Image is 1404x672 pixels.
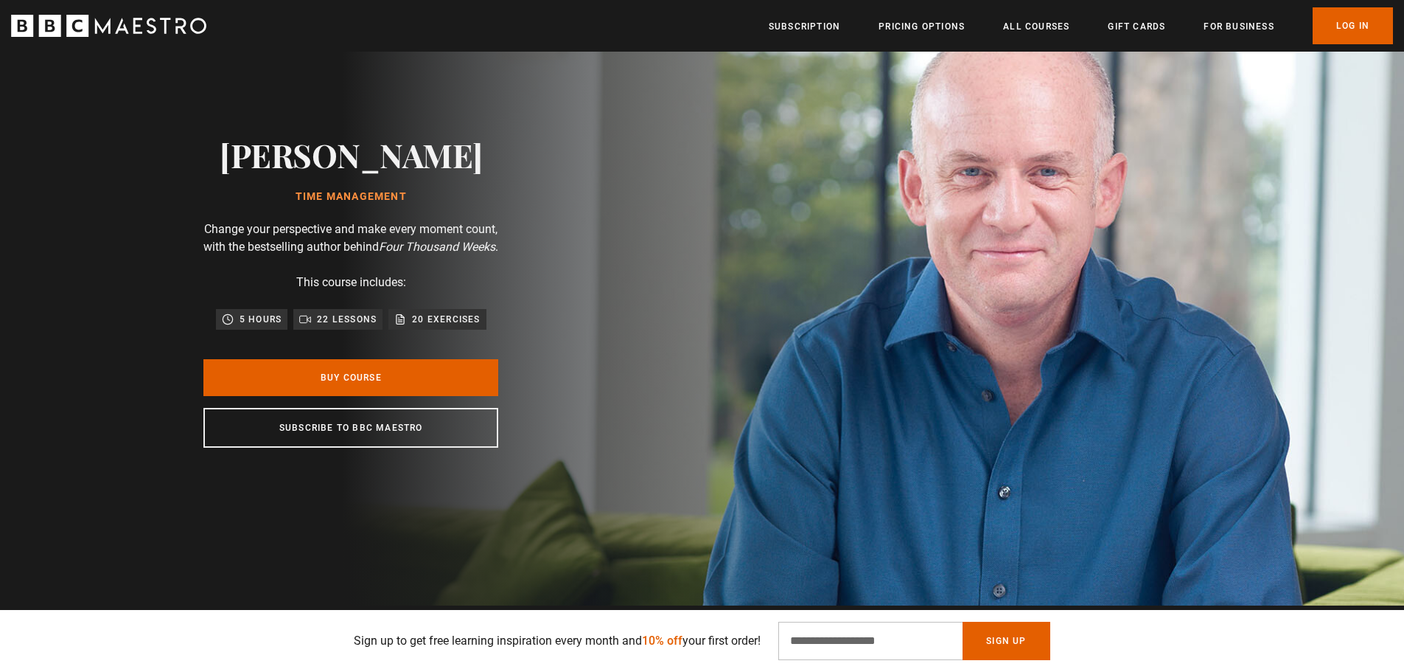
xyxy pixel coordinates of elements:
[220,136,483,173] h2: [PERSON_NAME]
[203,408,498,448] a: Subscribe to BBC Maestro
[642,634,682,648] span: 10% off
[1313,7,1393,44] a: Log In
[220,191,483,203] h1: Time Management
[296,274,406,291] p: This course includes:
[317,312,377,327] p: 22 lessons
[769,19,840,34] a: Subscription
[1108,19,1165,34] a: Gift Cards
[11,15,206,37] svg: BBC Maestro
[354,632,761,650] p: Sign up to get free learning inspiration every month and your first order!
[963,622,1049,660] button: Sign Up
[379,240,495,254] i: Four Thousand Weeks
[240,312,282,327] p: 5 hours
[203,359,498,396] a: Buy Course
[203,221,498,256] p: Change your perspective and make every moment count, with the bestselling author behind .
[1204,19,1274,34] a: For business
[412,312,480,327] p: 20 exercises
[769,7,1393,44] nav: Primary
[1003,19,1069,34] a: All Courses
[879,19,965,34] a: Pricing Options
